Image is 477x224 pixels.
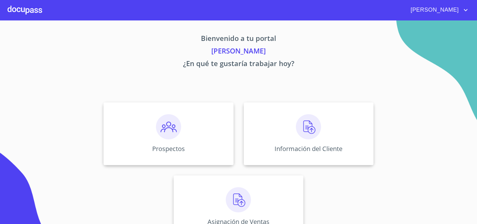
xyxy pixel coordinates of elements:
[406,5,469,15] button: account of current user
[152,144,185,153] p: Prospectos
[406,5,462,15] span: [PERSON_NAME]
[275,144,342,153] p: Información del Cliente
[45,58,432,71] p: ¿En qué te gustaría trabajar hoy?
[296,114,321,139] img: carga.png
[156,114,181,139] img: prospectos.png
[226,187,251,212] img: carga.png
[45,33,432,46] p: Bienvenido a tu portal
[45,46,432,58] p: [PERSON_NAME]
